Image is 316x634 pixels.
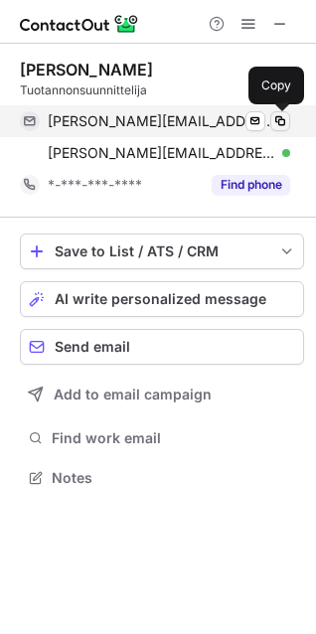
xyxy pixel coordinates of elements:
[52,429,296,447] span: Find work email
[20,329,304,365] button: Send email
[20,81,304,99] div: Tuotannonsuunnittelija
[55,243,269,259] div: Save to List / ATS / CRM
[54,387,212,402] span: Add to email campaign
[48,144,275,162] span: [PERSON_NAME][EMAIL_ADDRESS][DOMAIN_NAME]
[55,339,130,355] span: Send email
[48,112,275,130] span: [PERSON_NAME][EMAIL_ADDRESS][DOMAIN_NAME]
[52,469,296,487] span: Notes
[20,424,304,452] button: Find work email
[55,291,266,307] span: AI write personalized message
[20,60,153,79] div: [PERSON_NAME]
[20,234,304,269] button: save-profile-one-click
[20,12,139,36] img: ContactOut v5.3.10
[212,175,290,195] button: Reveal Button
[20,281,304,317] button: AI write personalized message
[20,377,304,412] button: Add to email campaign
[20,464,304,492] button: Notes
